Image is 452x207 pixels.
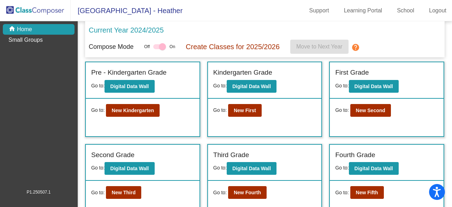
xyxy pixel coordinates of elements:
[213,165,227,171] span: Go to:
[355,166,393,171] b: Digital Data Wall
[110,84,149,89] b: Digital Data Wall
[338,5,388,16] a: Learning Portal
[8,25,17,34] mat-icon: home
[335,68,369,78] label: First Grade
[423,5,452,16] a: Logout
[91,68,166,78] label: Pre - Kindergarten Grade
[355,84,393,89] b: Digital Data Wall
[227,80,276,93] button: Digital Data Wall
[186,41,280,52] p: Create Classes for 2025/2026
[234,190,261,195] b: New Fourth
[350,186,384,199] button: New Fifth
[91,107,105,114] span: Go to:
[304,5,335,16] a: Support
[112,190,136,195] b: New Third
[106,186,141,199] button: New Third
[213,107,227,114] span: Go to:
[89,25,163,35] p: Current Year 2024/2025
[234,108,256,113] b: New First
[335,107,349,114] span: Go to:
[105,162,154,175] button: Digital Data Wall
[228,186,267,199] button: New Fourth
[105,80,154,93] button: Digital Data Wall
[110,166,149,171] b: Digital Data Wall
[91,150,135,160] label: Second Grade
[213,150,249,160] label: Third Grade
[356,190,378,195] b: New Fifth
[391,5,420,16] a: School
[351,43,360,52] mat-icon: help
[213,189,227,196] span: Go to:
[349,80,399,93] button: Digital Data Wall
[296,44,343,50] span: Move to Next Year
[232,166,271,171] b: Digital Data Wall
[356,108,385,113] b: New Second
[91,165,105,171] span: Go to:
[335,189,349,196] span: Go to:
[335,150,375,160] label: Fourth Grade
[290,40,349,54] button: Move to Next Year
[349,162,399,175] button: Digital Data Wall
[91,83,105,88] span: Go to:
[112,108,154,113] b: New Kindergarten
[335,165,349,171] span: Go to:
[89,42,133,52] p: Compose Mode
[213,83,227,88] span: Go to:
[335,83,349,88] span: Go to:
[8,36,43,44] p: Small Groups
[144,44,150,50] span: Off
[232,84,271,89] b: Digital Data Wall
[106,104,160,117] button: New Kindergarten
[228,104,262,117] button: New First
[227,162,276,175] button: Digital Data Wall
[350,104,391,117] button: New Second
[213,68,272,78] label: Kindergarten Grade
[91,189,105,196] span: Go to:
[169,44,175,50] span: On
[71,5,183,16] span: [GEOGRAPHIC_DATA] - Heather
[17,25,32,34] p: Home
